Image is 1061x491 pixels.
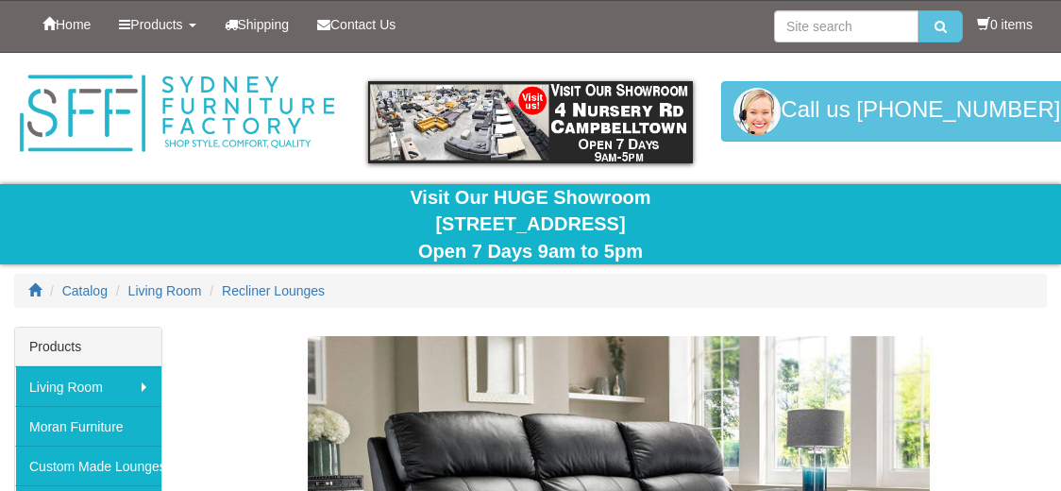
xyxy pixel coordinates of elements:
[128,283,202,298] a: Living Room
[15,446,161,485] a: Custom Made Lounges
[303,1,410,48] a: Contact Us
[238,17,290,32] span: Shipping
[211,1,304,48] a: Shipping
[56,17,91,32] span: Home
[15,406,161,446] a: Moran Furniture
[330,17,396,32] span: Contact Us
[130,17,182,32] span: Products
[14,72,340,156] img: Sydney Furniture Factory
[222,283,325,298] a: Recliner Lounges
[14,184,1047,265] div: Visit Our HUGE Showroom [STREET_ADDRESS] Open 7 Days 9am to 5pm
[15,366,161,406] a: Living Room
[368,81,694,163] img: showroom.gif
[15,328,161,366] div: Products
[62,283,108,298] a: Catalog
[105,1,210,48] a: Products
[977,15,1033,34] li: 0 items
[774,10,918,42] input: Site search
[28,1,105,48] a: Home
